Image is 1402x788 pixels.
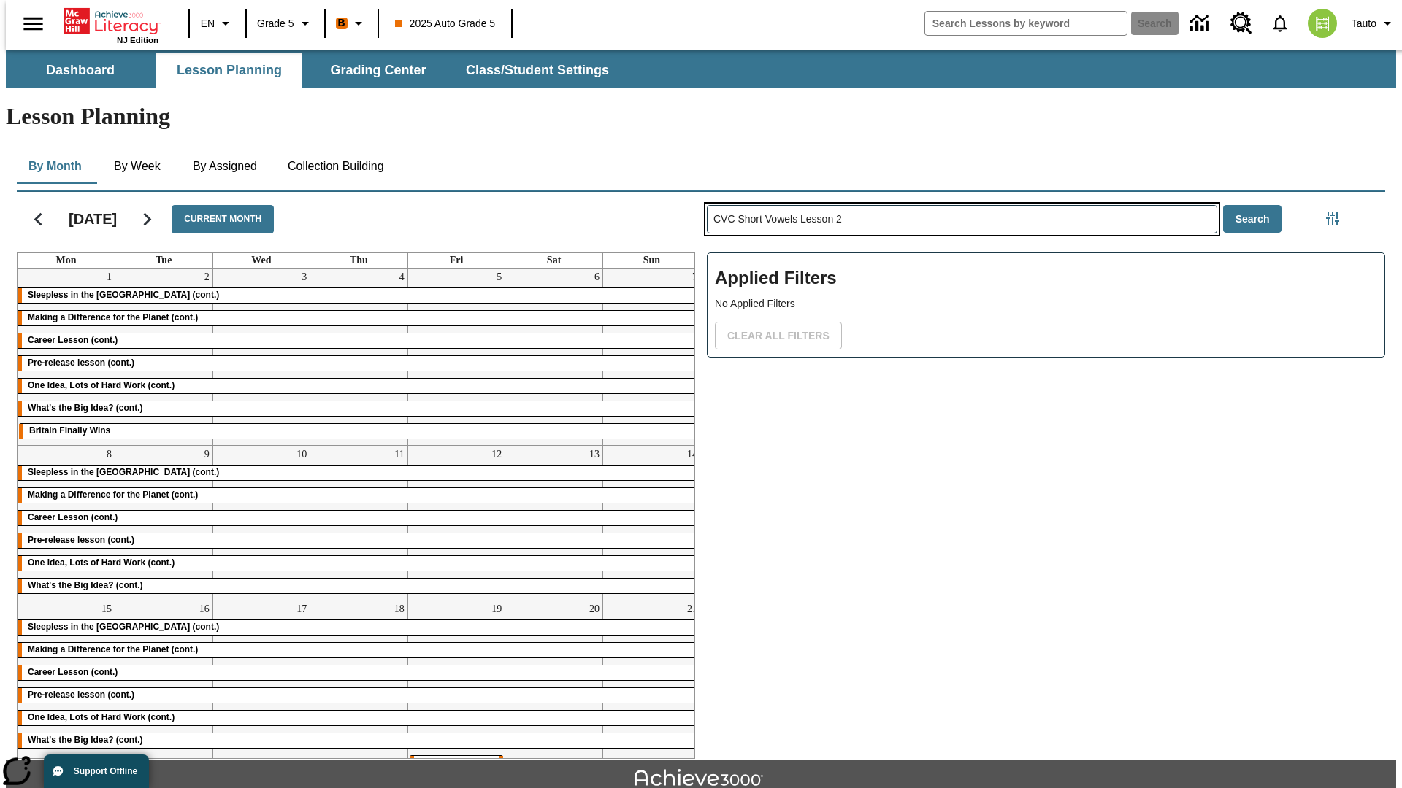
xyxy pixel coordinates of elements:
[395,16,496,31] span: 2025 Auto Grade 5
[18,665,700,680] div: Career Lesson (cont.)
[18,620,700,635] div: Sleepless in the Animal Kingdom (cont.)
[544,253,564,268] a: Saturday
[715,260,1377,296] h2: Applied Filters
[466,62,609,79] span: Class/Student Settings
[153,253,175,268] a: Tuesday
[202,446,212,463] a: September 9, 2025
[28,667,118,677] span: Career Lesson (cont.)
[64,5,158,45] div: Home
[104,446,115,463] a: September 8, 2025
[28,490,198,500] span: Making a Difference for the Planet (cont.)
[257,16,294,31] span: Grade 5
[299,269,310,286] a: September 3, 2025
[1352,16,1376,31] span: Tauto
[1222,4,1261,43] a: Resource Center, Will open in new tab
[28,312,198,322] span: Making a Difference for the Planet (cont.)
[202,269,212,286] a: September 2, 2025
[117,36,158,45] span: NJ Edition
[420,757,490,782] span: Taking Movies to the X-Dimension
[397,269,407,286] a: September 4, 2025
[12,2,55,45] button: Open side menu
[6,103,1396,130] h1: Lesson Planning
[18,445,115,600] td: September 8, 2025
[407,269,505,446] td: September 5, 2025
[115,445,213,600] td: September 9, 2025
[28,403,143,413] span: What's the Big Idea? (cont.)
[172,205,274,233] button: Current Month
[28,380,175,390] span: One Idea, Lots of Hard Work (cont.)
[18,401,700,416] div: What's the Big Idea? (cont.)
[7,53,153,88] button: Dashboard
[28,735,143,745] span: What's the Big Idea? (cont.)
[6,53,622,88] div: SubNavbar
[707,252,1385,358] div: Applied Filters
[305,53,451,88] button: Grading Center
[28,689,134,700] span: Pre-release lesson (cont.)
[1318,204,1347,233] button: Filters Side menu
[1223,205,1282,233] button: Search
[505,269,603,446] td: September 6, 2025
[925,12,1127,35] input: search field
[276,149,396,184] button: Collection Building
[28,467,219,477] span: Sleepless in the Animal Kingdom (cont.)
[104,269,115,286] a: September 1, 2025
[18,269,115,446] td: September 1, 2025
[29,425,110,436] span: Britain Finally Wins
[1261,4,1299,42] a: Notifications
[391,600,407,618] a: September 18, 2025
[212,269,310,446] td: September 3, 2025
[69,210,117,228] h2: [DATE]
[347,253,371,268] a: Thursday
[1299,4,1346,42] button: Select a new avatar
[586,600,602,618] a: September 20, 2025
[407,445,505,600] td: September 12, 2025
[330,62,426,79] span: Grading Center
[447,253,467,268] a: Friday
[74,766,137,776] span: Support Offline
[28,557,175,568] span: One Idea, Lots of Hard Work (cont.)
[410,756,504,785] div: Taking Movies to the X-Dimension
[64,7,158,36] a: Home
[310,445,408,600] td: September 11, 2025
[181,149,269,184] button: By Assigned
[591,269,602,286] a: September 6, 2025
[18,643,700,657] div: Making a Difference for the Planet (cont.)
[1308,9,1337,38] img: avatar image
[18,733,700,748] div: What's the Big Idea? (cont.)
[294,600,310,618] a: September 17, 2025
[294,446,310,463] a: September 10, 2025
[684,600,700,618] a: September 21, 2025
[18,333,700,348] div: Career Lesson (cont.)
[248,253,274,268] a: Wednesday
[99,600,115,618] a: September 15, 2025
[489,600,505,618] a: September 19, 2025
[28,712,175,722] span: One Idea, Lots of Hard Work (cont.)
[156,53,302,88] button: Lesson Planning
[46,62,115,79] span: Dashboard
[129,201,166,238] button: Next
[18,311,700,325] div: Making a Difference for the Planet (cont.)
[28,358,134,368] span: Pre-release lesson (cont.)
[28,580,143,590] span: What's the Big Idea? (cont.)
[684,446,700,463] a: September 14, 2025
[6,50,1396,88] div: SubNavbar
[18,511,700,525] div: Career Lesson (cont.)
[44,754,149,788] button: Support Offline
[454,53,621,88] button: Class/Student Settings
[18,356,700,371] div: Pre-release lesson (cont.)
[28,290,219,300] span: Sleepless in the Animal Kingdom (cont.)
[602,269,700,446] td: September 7, 2025
[18,466,700,480] div: Sleepless in the Animal Kingdom (cont.)
[310,269,408,446] td: September 4, 2025
[18,579,700,593] div: What's the Big Idea? (cont.)
[18,288,700,303] div: Sleepless in the Animal Kingdom (cont.)
[251,10,320,36] button: Grade: Grade 5, Select a grade
[708,206,1217,233] input: Search Lessons By Keyword
[330,10,373,36] button: Boost Class color is orange. Change class color
[18,488,700,503] div: Making a Difference for the Planet (cont.)
[18,379,700,393] div: One Idea, Lots of Hard Work (cont.)
[586,446,602,463] a: September 13, 2025
[489,446,505,463] a: September 12, 2025
[28,644,198,654] span: Making a Difference for the Planet (cont.)
[201,16,215,31] span: EN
